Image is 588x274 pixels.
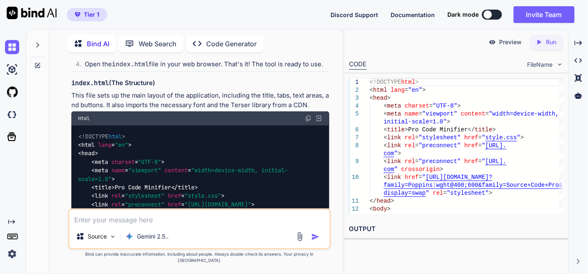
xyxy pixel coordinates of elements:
div: 4 [349,102,359,110]
img: chevron down [556,61,563,68]
span: rel [405,142,415,149]
div: 11 [349,197,359,205]
span: > [415,79,419,85]
span: href [464,158,479,165]
span: [URL][DOMAIN_NAME]? [426,174,492,181]
span: "width=device-width, initial-scale=1.0" [78,167,288,183]
span: = [478,134,482,141]
span: = [415,158,419,165]
img: Bind AI [7,7,57,19]
span: html [401,79,415,85]
span: display=swap [384,190,426,196]
span: " [394,150,398,157]
span: link [387,174,401,181]
span: = [443,190,447,196]
span: head [377,198,391,204]
span: < > [91,184,115,191]
p: Bind AI [87,39,109,49]
span: lang [98,141,111,148]
p: This file sets up the main layout of the application, including the title, tabs, text areas, and ... [71,91,329,110]
span: content [461,111,485,117]
span: crossorigin [401,166,439,173]
span: < = > [91,158,165,166]
span: " [426,190,429,196]
img: icon [311,233,320,241]
button: Documentation [391,10,435,19]
span: href [168,201,182,208]
span: "en" [115,141,128,148]
div: 8 [349,142,359,150]
div: CODE [349,60,367,70]
span: <!DOCTYPE > [78,133,125,140]
span: "[URL][DOMAIN_NAME]" [185,201,252,208]
span: link [387,158,401,165]
span: "viewport" [128,167,162,174]
span: Pro Code Minifier [408,126,468,133]
span: < [370,87,373,93]
span: " [482,134,485,141]
p: Gemini 2.5.. [137,232,169,241]
span: href [168,192,182,200]
img: preview [489,38,496,46]
p: Code Generator [207,39,257,49]
p: Source [88,232,107,241]
span: < [384,174,387,181]
span: rel [111,192,121,200]
span: </ [370,198,377,204]
span: style.css [485,134,517,141]
span: < [384,158,387,165]
div: 1 [349,78,359,86]
span: meta [95,158,108,166]
span: "en" [408,87,422,93]
div: 13 [349,213,359,221]
code: index.html [112,60,149,68]
div: 2 [349,86,359,94]
span: family=Poppins:wght@400;600&family=Source+Code+Pro [384,182,559,189]
span: link [95,192,108,200]
span: title [387,126,405,133]
span: " [517,134,520,141]
span: Documentation [391,11,435,18]
span: href [464,142,479,149]
span: < [384,142,387,149]
div: 6 [349,126,359,134]
div: 5 [349,110,359,118]
span: meta [387,111,401,117]
span: "viewport" [422,111,457,117]
span: rel [405,134,415,141]
span: > [422,87,426,93]
h3: (The Structure) [71,78,329,88]
span: = [415,134,419,141]
span: < = = > [91,192,225,200]
span: " [422,174,426,181]
span: " [482,158,485,165]
span: link [95,201,108,208]
span: < [384,111,387,117]
span: < = > [78,141,131,148]
span: "preconnect" [419,158,461,165]
span: < [384,134,387,141]
span: com [384,166,394,173]
div: 9 [349,158,359,166]
span: " [394,166,398,173]
span: = [419,174,422,181]
span: = [429,103,433,109]
div: 12 [349,205,359,213]
span: Discord Support [331,11,378,18]
span: name [111,167,125,174]
span: = [419,111,422,117]
img: darkCloudIdeIcon [5,108,19,122]
span: > [457,103,461,109]
p: Preview [500,38,522,46]
button: Invite Team [514,6,575,23]
p: Bind can provide inaccurate information, including about people. Always double-check its answers.... [68,251,331,264]
span: href [464,134,479,141]
span: meta [95,167,108,174]
span: "UTF-8" [433,103,457,109]
span: title [178,184,195,191]
span: content [165,167,188,174]
div: 3 [349,94,359,102]
span: link [387,134,401,141]
img: Pick Models [109,233,116,240]
img: copy [305,115,312,122]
